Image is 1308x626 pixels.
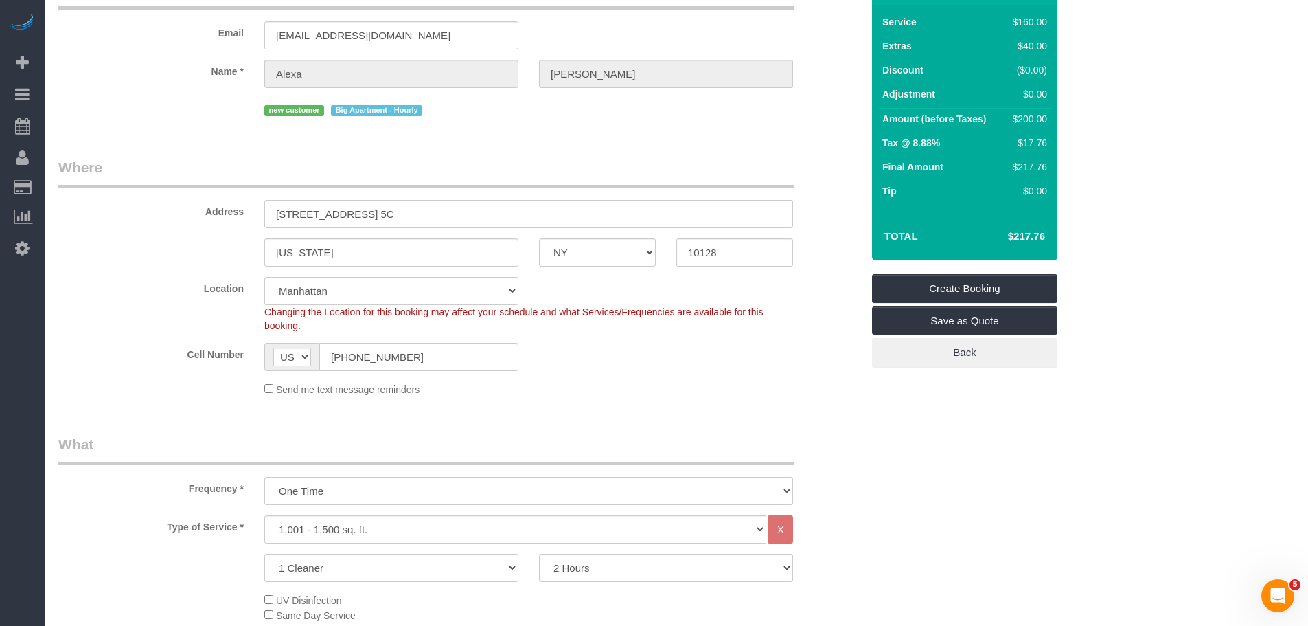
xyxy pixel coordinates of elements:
[264,238,518,267] input: City
[1007,39,1047,53] div: $40.00
[882,136,940,150] label: Tax @ 8.88%
[58,157,794,188] legend: Where
[1289,579,1300,590] span: 5
[872,338,1057,367] a: Back
[264,105,324,116] span: new customer
[1261,579,1294,612] iframe: Intercom live chat
[1007,112,1047,126] div: $200.00
[872,306,1057,335] a: Save as Quote
[872,274,1057,303] a: Create Booking
[676,238,793,267] input: Zip Code
[882,87,935,101] label: Adjustment
[264,21,518,49] input: Email
[1007,15,1047,29] div: $160.00
[882,160,943,174] label: Final Amount
[276,384,420,395] span: Send me text message reminders
[882,15,917,29] label: Service
[264,306,764,331] span: Changing the Location for this booking may affect your schedule and what Services/Frequencies are...
[1007,87,1047,101] div: $0.00
[882,63,923,77] label: Discount
[58,434,794,465] legend: What
[264,60,518,88] input: First Name
[48,21,254,40] label: Email
[48,477,254,495] label: Frequency *
[882,184,897,198] label: Tip
[48,277,254,295] label: Location
[48,200,254,219] label: Address
[276,610,356,621] span: Same Day Service
[1007,63,1047,77] div: ($0.00)
[1007,136,1047,150] div: $17.76
[539,60,793,88] input: Last Name
[882,112,986,126] label: Amount (before Taxes)
[331,105,422,116] span: Big Apartment - Hourly
[48,60,254,78] label: Name *
[967,231,1045,243] h4: $217.76
[882,39,912,53] label: Extras
[48,343,254,361] label: Cell Number
[1007,184,1047,198] div: $0.00
[8,14,36,33] img: Automaid Logo
[319,343,518,371] input: Cell Number
[48,515,254,534] label: Type of Service *
[1007,160,1047,174] div: $217.76
[276,595,342,606] span: UV Disinfection
[884,230,918,242] strong: Total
